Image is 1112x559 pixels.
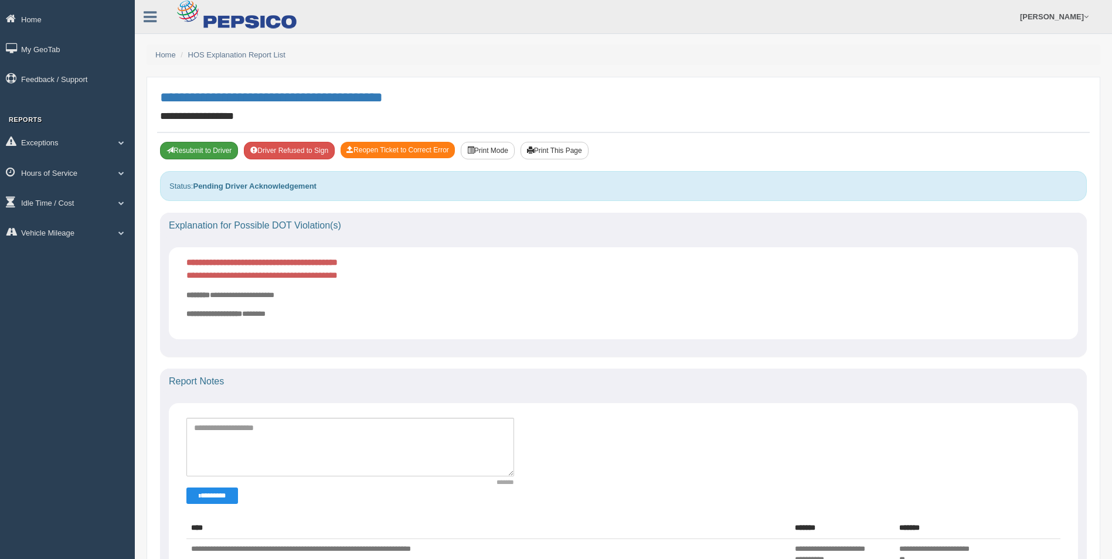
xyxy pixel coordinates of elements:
strong: Pending Driver Acknowledgement [193,182,316,190]
a: HOS Explanation Report List [188,50,285,59]
button: Driver Refused to Sign [244,142,335,159]
div: Status: [160,171,1087,201]
button: Reopen Ticket [341,142,455,158]
div: Explanation for Possible DOT Violation(s) [160,213,1087,238]
a: Home [155,50,176,59]
button: Resubmit To Driver [160,142,238,159]
button: Print Mode [461,142,515,159]
button: Print This Page [521,142,589,159]
div: Report Notes [160,369,1087,394]
button: Change Filter Options [186,488,238,504]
